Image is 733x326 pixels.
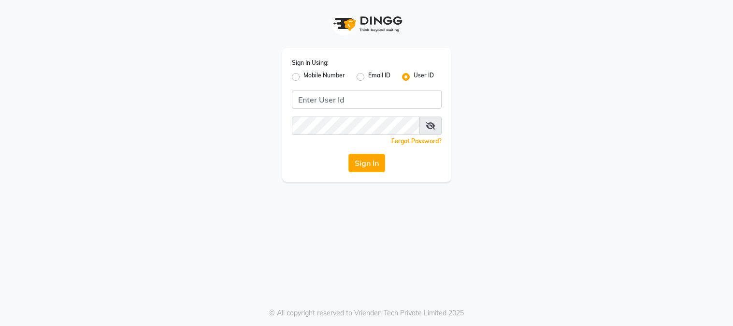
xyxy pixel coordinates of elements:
input: Username [292,90,442,109]
label: Sign In Using: [292,59,329,67]
label: User ID [414,71,434,83]
img: logo1.svg [328,10,405,38]
label: Email ID [368,71,390,83]
input: Username [292,117,420,135]
a: Forgot Password? [391,137,442,145]
label: Mobile Number [303,71,345,83]
button: Sign In [348,154,385,172]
